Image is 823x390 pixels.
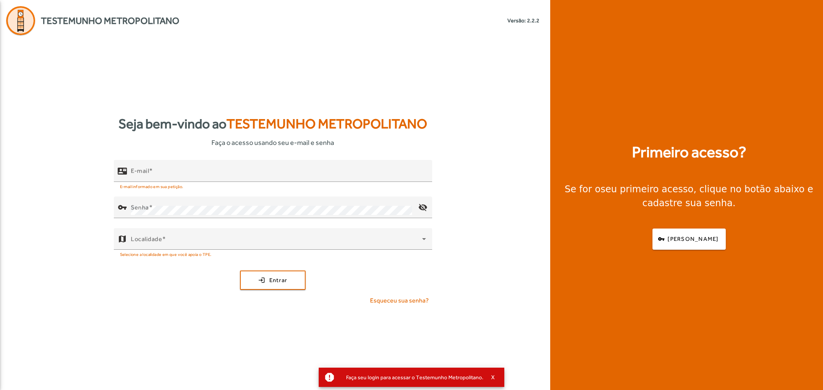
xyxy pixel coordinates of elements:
[600,184,693,195] strong: seu primeiro acesso
[211,137,334,148] span: Faça o acesso usando seu e-mail e senha
[324,372,335,383] mat-icon: report
[118,114,427,134] strong: Seja bem-vindo ao
[413,198,432,217] mat-icon: visibility_off
[131,235,162,242] mat-label: Localidade
[269,276,287,285] span: Entrar
[668,235,718,244] span: [PERSON_NAME]
[340,372,483,383] div: Faça seu login para acessar o Testemunho Metropolitano.
[6,6,35,35] img: Logo Agenda
[118,234,127,244] mat-icon: map
[226,116,427,131] span: Testemunho Metropolitano
[632,141,746,164] strong: Primeiro acesso?
[491,374,495,381] span: X
[41,14,179,28] span: Testemunho Metropolitano
[240,271,306,290] button: Entrar
[131,167,149,174] mat-label: E-mail
[120,250,212,258] mat-hint: Selecione a localidade em que você apoia o TPE.
[483,374,503,381] button: X
[370,296,429,305] span: Esqueceu sua senha?
[118,166,127,175] mat-icon: contact_mail
[652,229,726,250] button: [PERSON_NAME]
[131,203,149,211] mat-label: Senha
[559,182,818,210] div: Se for o , clique no botão abaixo e cadastre sua senha.
[507,17,539,25] small: Versão: 2.2.2
[120,182,184,190] mat-hint: E-mail informado em sua petição.
[118,203,127,212] mat-icon: vpn_key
